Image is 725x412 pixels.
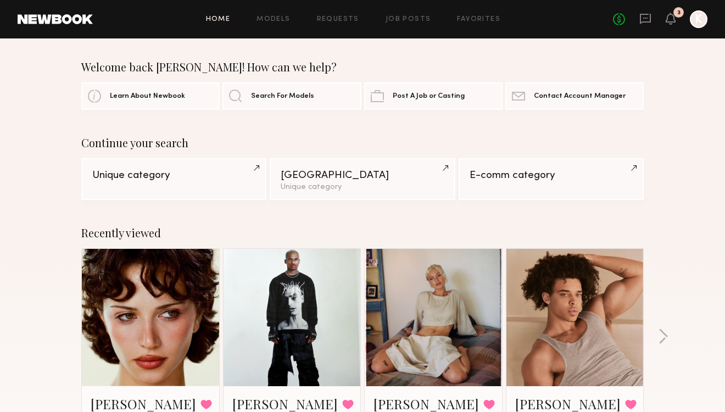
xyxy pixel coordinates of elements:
a: Unique category [81,158,266,200]
div: 3 [677,10,681,16]
a: [GEOGRAPHIC_DATA]Unique category [270,158,455,200]
a: Contact Account Manager [505,82,644,110]
a: E-comm category [459,158,644,200]
div: [GEOGRAPHIC_DATA] [281,170,444,181]
div: Continue your search [81,136,644,149]
div: Recently viewed [81,226,644,240]
a: Job Posts [386,16,431,23]
a: Favorites [457,16,500,23]
a: Post A Job or Casting [364,82,503,110]
a: Home [206,16,231,23]
div: E-comm category [470,170,633,181]
div: Unique category [92,170,255,181]
span: Contact Account Manager [534,93,626,100]
a: Learn About Newbook [81,82,220,110]
a: K [690,10,707,28]
a: Search For Models [222,82,361,110]
div: Unique category [281,183,444,191]
span: Post A Job or Casting [393,93,465,100]
a: Requests [317,16,359,23]
span: Learn About Newbook [110,93,185,100]
a: Models [256,16,290,23]
div: Welcome back [PERSON_NAME]! How can we help? [81,60,644,74]
span: Search For Models [251,93,314,100]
